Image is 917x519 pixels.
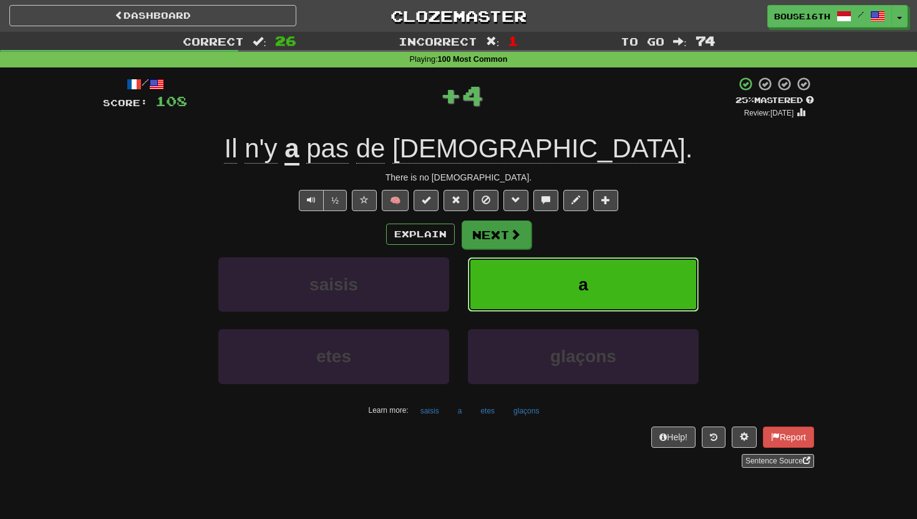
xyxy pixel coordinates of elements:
span: 26 [275,33,296,48]
span: Il [224,134,237,164]
span: Incorrect [399,35,477,47]
button: Report [763,427,814,448]
small: Learn more: [369,406,409,415]
button: saisis [414,402,446,420]
small: Review: [DATE] [744,109,794,117]
span: 1 [508,33,518,48]
span: To go [621,35,664,47]
span: glaçons [550,347,616,366]
span: pas [306,134,349,164]
button: Reset to 0% Mastered (alt+r) [444,190,468,211]
button: Explain [386,224,455,245]
button: Help! [651,427,696,448]
button: Next [462,220,531,249]
span: 74 [696,33,716,48]
button: saisis [218,257,449,312]
span: 108 [155,93,187,109]
span: a [578,275,588,294]
button: Edit sentence (alt+d) [563,190,588,211]
a: Dashboard [9,5,296,26]
span: . [299,134,693,164]
button: etes [473,402,502,420]
u: a [284,134,299,166]
button: etes [218,329,449,383]
button: Discuss sentence (alt+u) [533,190,558,211]
span: Score: [103,97,148,108]
button: Set this sentence to 100% Mastered (alt+m) [414,190,439,211]
div: Text-to-speech controls [296,190,347,211]
button: glaçons [507,402,546,420]
span: n'y [245,134,277,164]
strong: 100 Most Common [437,55,507,64]
span: : [673,36,687,47]
a: Sentence Source [742,454,814,468]
button: 🧠 [382,190,409,211]
div: / [103,76,187,92]
button: a [468,257,699,312]
button: Round history (alt+y) [702,427,725,448]
a: Clozemaster [315,5,602,27]
span: bouse16th [774,11,830,22]
button: Add to collection (alt+a) [593,190,618,211]
span: saisis [309,275,358,294]
span: de [356,134,386,164]
span: 4 [462,79,483,111]
div: There is no [DEMOGRAPHIC_DATA]. [103,171,814,184]
button: Ignore sentence (alt+i) [473,190,498,211]
span: / [858,10,864,19]
button: glaçons [468,329,699,383]
button: a [451,402,469,420]
span: 25 % [735,95,754,105]
button: Play sentence audio (ctl+space) [299,190,324,211]
div: Mastered [735,95,814,106]
button: Grammar (alt+g) [503,190,528,211]
span: : [486,36,500,47]
span: Correct [183,35,244,47]
span: [DEMOGRAPHIC_DATA] [392,134,686,164]
button: ½ [323,190,347,211]
span: : [253,36,266,47]
span: etes [316,347,351,366]
button: Favorite sentence (alt+f) [352,190,377,211]
span: + [440,76,462,114]
a: bouse16th / [767,5,892,27]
